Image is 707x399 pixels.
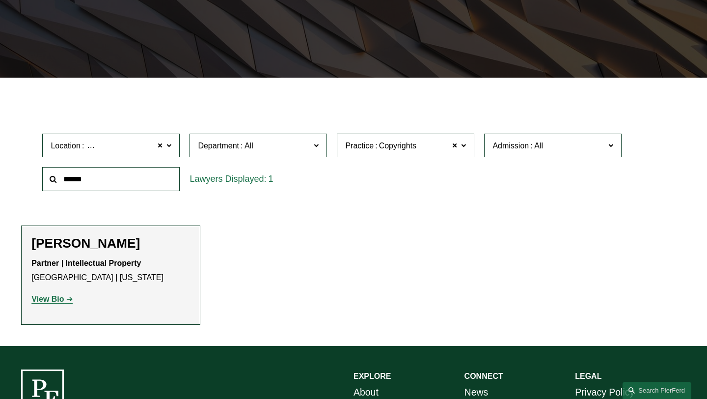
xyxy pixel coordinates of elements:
strong: Partner | Intellectual Property [31,259,141,267]
strong: CONNECT [464,372,503,380]
strong: EXPLORE [353,372,391,380]
span: Admission [492,142,529,150]
span: Practice [345,142,374,150]
a: Search this site [623,382,691,399]
span: Department [198,142,239,150]
span: Location [51,142,81,150]
strong: View Bio [31,295,64,303]
span: 1 [268,174,273,184]
a: View Bio [31,295,73,303]
span: Copyrights [379,140,416,152]
span: [GEOGRAPHIC_DATA] [85,140,167,152]
strong: LEGAL [575,372,601,380]
h2: [PERSON_NAME] [31,236,190,252]
p: [GEOGRAPHIC_DATA] | [US_STATE] [31,256,190,285]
